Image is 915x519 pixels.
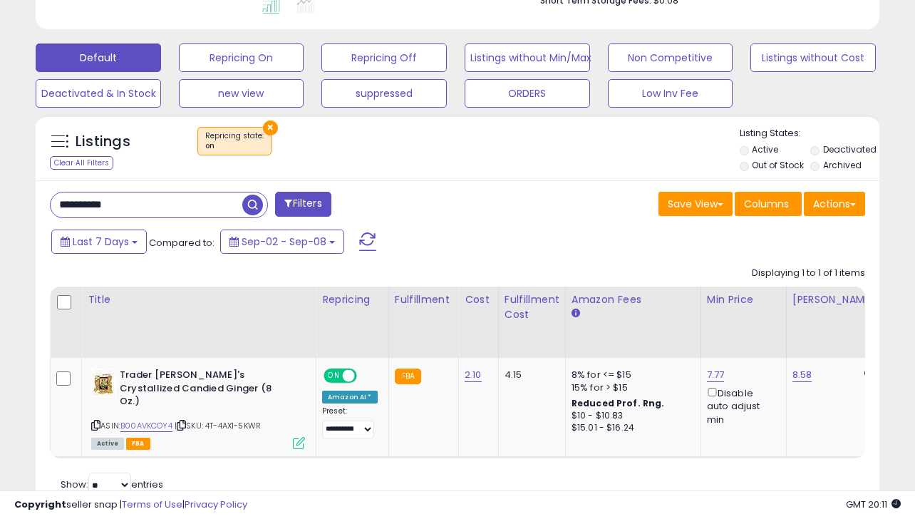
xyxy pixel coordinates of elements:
button: Repricing Off [321,43,447,72]
span: Compared to: [149,236,214,250]
div: 8% for <= $15 [572,369,690,381]
div: 4.15 [505,369,554,381]
button: Columns [735,192,802,216]
label: Active [752,143,778,155]
div: Fulfillment Cost [505,292,559,322]
button: Listings without Min/Max [465,43,590,72]
img: 51I7aIHAEDL._SL40_.jpg [91,369,116,397]
span: 2025-09-16 20:11 GMT [846,498,901,511]
button: Save View [658,192,733,216]
a: B00AVKCOY4 [120,420,172,432]
b: Trader [PERSON_NAME]'s Crystallized Candied Ginger (8 Oz.) [120,369,293,412]
span: Sep-02 - Sep-08 [242,235,326,249]
div: Preset: [322,406,378,438]
a: Privacy Policy [185,498,247,511]
label: Deactivated [823,143,877,155]
div: $10 - $10.83 [572,410,690,422]
div: Disable auto adjust min [707,385,775,426]
button: Actions [804,192,865,216]
div: Amazon AI * [322,391,378,404]
label: Out of Stock [752,159,804,171]
div: Amazon Fees [572,292,695,307]
span: Last 7 Days [73,235,129,249]
button: Listings without Cost [750,43,876,72]
span: | SKU: 4T-4AX1-5KWR [175,420,261,431]
span: Columns [744,197,789,211]
a: 8.58 [792,368,812,382]
div: seller snap | | [14,498,247,512]
span: ON [325,370,343,382]
button: Deactivated & In Stock [36,79,161,108]
a: 7.77 [707,368,725,382]
div: [PERSON_NAME] [792,292,877,307]
a: Terms of Use [122,498,182,511]
a: 2.10 [465,368,482,382]
b: Reduced Prof. Rng. [572,397,665,409]
div: 15% for > $15 [572,381,690,394]
button: ORDERS [465,79,590,108]
small: Amazon Fees. [572,307,580,320]
div: on [205,141,264,151]
button: Repricing On [179,43,304,72]
button: Filters [275,192,331,217]
div: Title [88,292,310,307]
button: Sep-02 - Sep-08 [220,230,344,254]
div: Min Price [707,292,780,307]
span: FBA [126,438,150,450]
button: Last 7 Days [51,230,147,254]
span: Show: entries [61,478,163,491]
div: Repricing [322,292,383,307]
span: Repricing state : [205,130,264,152]
small: FBA [395,369,421,384]
button: Low Inv Fee [608,79,733,108]
div: Fulfillment [395,292,453,307]
div: Cost [465,292,492,307]
div: $15.01 - $16.24 [572,422,690,434]
button: Default [36,43,161,72]
h5: Listings [76,132,130,152]
button: Non Competitive [608,43,733,72]
span: OFF [355,370,378,382]
button: suppressed [321,79,447,108]
strong: Copyright [14,498,66,511]
button: new view [179,79,304,108]
div: ASIN: [91,369,305,448]
div: Displaying 1 to 1 of 1 items [752,267,865,280]
label: Archived [823,159,862,171]
span: All listings currently available for purchase on Amazon [91,438,124,450]
button: × [263,120,278,135]
div: Clear All Filters [50,156,113,170]
p: Listing States: [740,127,880,140]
